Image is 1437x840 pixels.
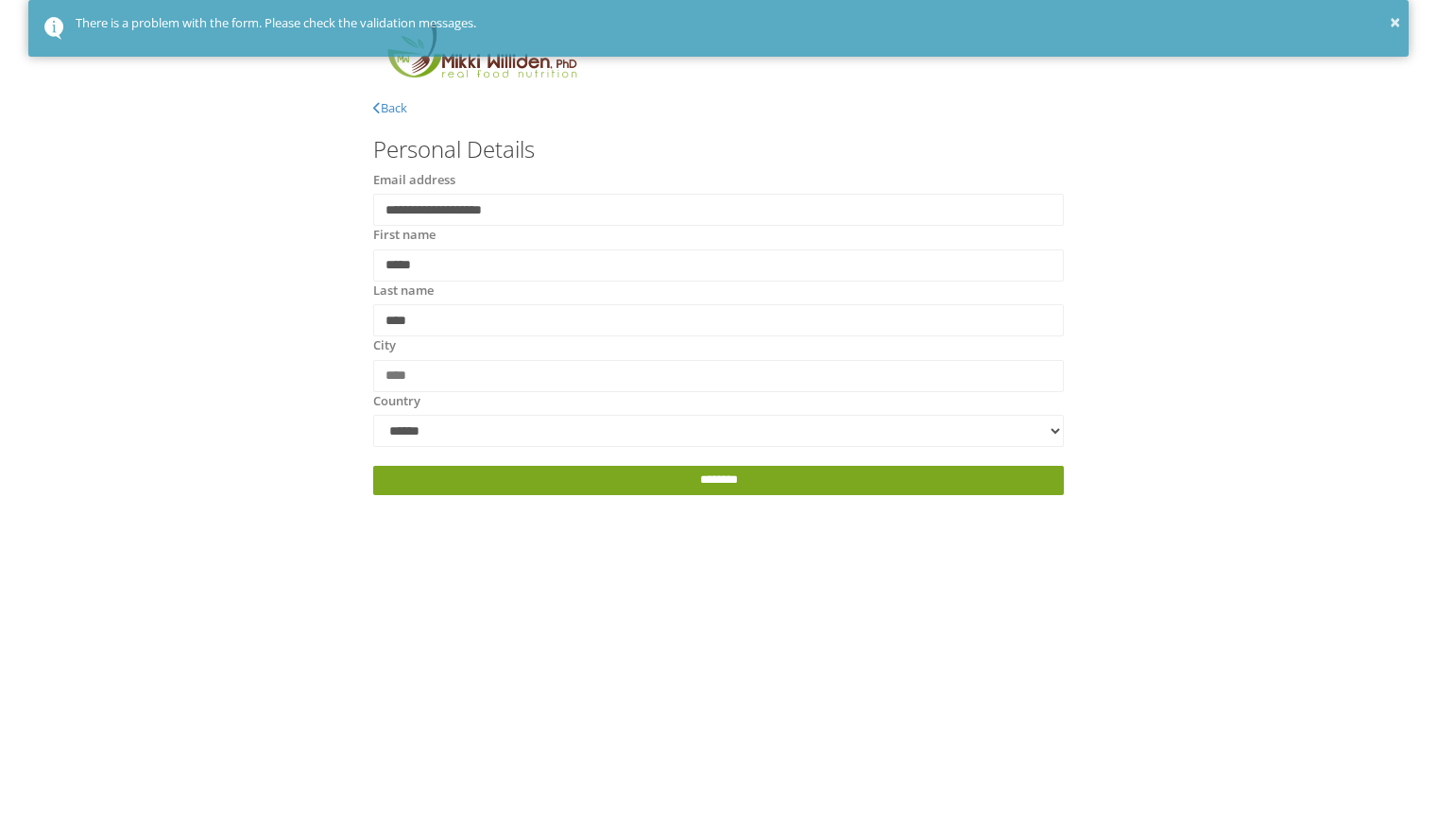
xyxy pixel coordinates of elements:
a: Back [373,99,407,116]
label: First name [373,226,436,245]
label: Email address [373,171,455,190]
label: City [373,336,396,355]
label: Country [373,392,420,411]
div: There is a problem with the form. Please check the validation messages. [76,14,1394,33]
label: Last name [373,282,434,300]
h3: Personal Details [373,137,1064,162]
button: × [1390,9,1400,37]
